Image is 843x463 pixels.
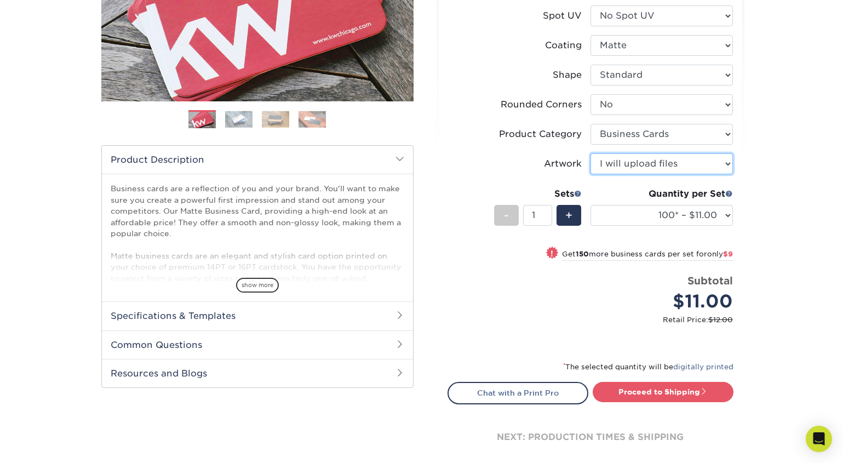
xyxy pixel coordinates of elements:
[563,363,733,371] small: The selected quantity will be
[544,157,582,170] div: Artwork
[553,68,582,82] div: Shape
[499,128,582,141] div: Product Category
[593,382,733,402] a: Proceed to Shipping
[501,98,582,111] div: Rounded Corners
[262,111,289,128] img: Business Cards 03
[565,207,572,224] span: +
[545,39,582,52] div: Coating
[504,207,509,224] span: -
[550,248,553,259] span: !
[225,111,253,128] img: Business Cards 02
[723,250,733,258] span: $9
[111,183,404,339] p: Business cards are a reflection of you and your brand. You'll want to make sure you create a powe...
[576,250,589,258] strong: 150
[806,426,832,452] div: Open Intercom Messenger
[590,187,733,201] div: Quantity per Set
[102,359,413,387] h2: Resources and Blogs
[299,111,326,128] img: Business Cards 04
[102,301,413,330] h2: Specifications & Templates
[494,187,582,201] div: Sets
[102,146,413,174] h2: Product Description
[562,250,733,261] small: Get more business cards per set for
[188,106,216,134] img: Business Cards 01
[708,316,733,324] span: $12.00
[456,315,733,325] small: Retail Price:
[448,382,588,404] a: Chat with a Print Pro
[673,363,733,371] a: digitally printed
[236,278,279,293] span: show more
[102,330,413,359] h2: Common Questions
[687,275,733,287] strong: Subtotal
[707,250,733,258] span: only
[543,9,582,22] div: Spot UV
[599,288,733,315] div: $11.00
